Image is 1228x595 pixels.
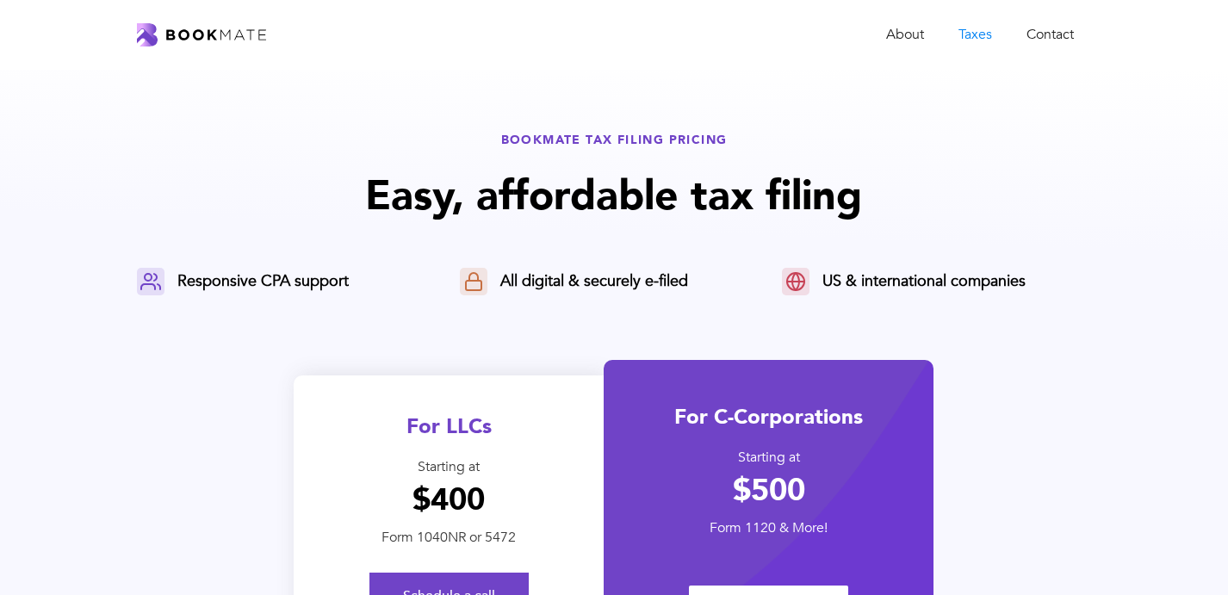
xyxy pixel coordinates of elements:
[604,403,933,431] div: For C-Corporations
[294,458,604,476] div: Starting at
[294,529,604,547] div: Form 1040NR or 5472
[137,169,1092,225] h1: Easy, affordable tax filing
[137,23,266,46] a: home
[604,449,933,467] div: Starting at
[177,271,349,292] div: Responsive CPA support
[500,271,688,292] div: All digital & securely e-filed
[294,481,604,519] h1: $400
[822,271,1026,292] div: US & international companies
[604,519,933,537] div: Form 1120 & More!
[604,472,933,510] h1: $500
[1009,17,1091,53] a: Contact
[294,412,604,441] div: For LLCs
[137,132,1092,148] div: BOOKMATE TAX FILING PRICING
[869,17,941,53] a: About
[941,17,1009,53] a: Taxes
